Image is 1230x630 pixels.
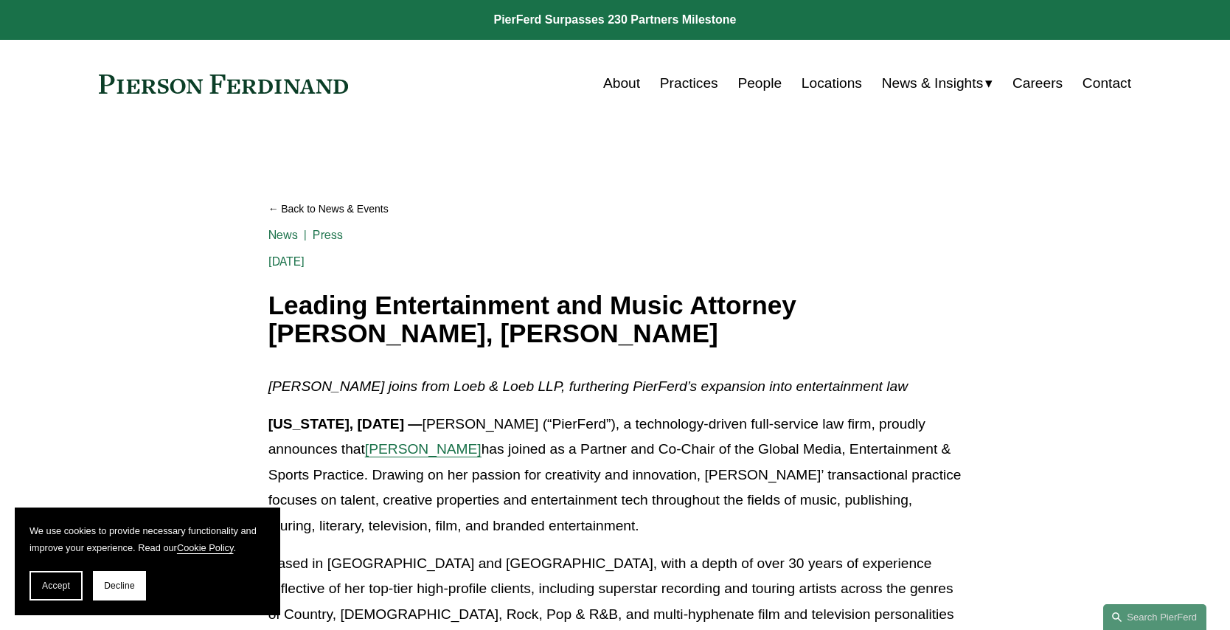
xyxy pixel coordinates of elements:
button: Decline [93,571,146,600]
a: About [603,69,640,97]
a: Back to News & Events [268,196,962,222]
a: Cookie Policy [177,542,234,553]
span: [DATE] [268,255,305,269]
section: Cookie banner [15,508,280,615]
span: Accept [42,581,70,591]
a: folder dropdown [882,69,993,97]
em: [PERSON_NAME] joins from Loeb & Loeb LLP, furthering PierFerd’s expansion into entertainment law [268,378,908,394]
a: Locations [802,69,862,97]
span: News & Insights [882,71,984,97]
a: Search this site [1103,604,1206,630]
a: People [737,69,782,97]
button: Accept [29,571,83,600]
a: Practices [660,69,718,97]
p: [PERSON_NAME] (“PierFerd”), a technology-driven full-service law firm, proudly announces that has... [268,412,962,539]
h1: Leading Entertainment and Music Attorney [PERSON_NAME], [PERSON_NAME] [268,291,962,348]
span: Decline [104,581,135,591]
a: Contact [1083,69,1131,97]
strong: [US_STATE], [DATE] — [268,416,423,432]
a: News [268,228,299,242]
a: Press [313,228,343,242]
a: Careers [1012,69,1063,97]
a: [PERSON_NAME] [365,441,482,457]
p: We use cookies to provide necessary functionality and improve your experience. Read our . [29,522,265,556]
